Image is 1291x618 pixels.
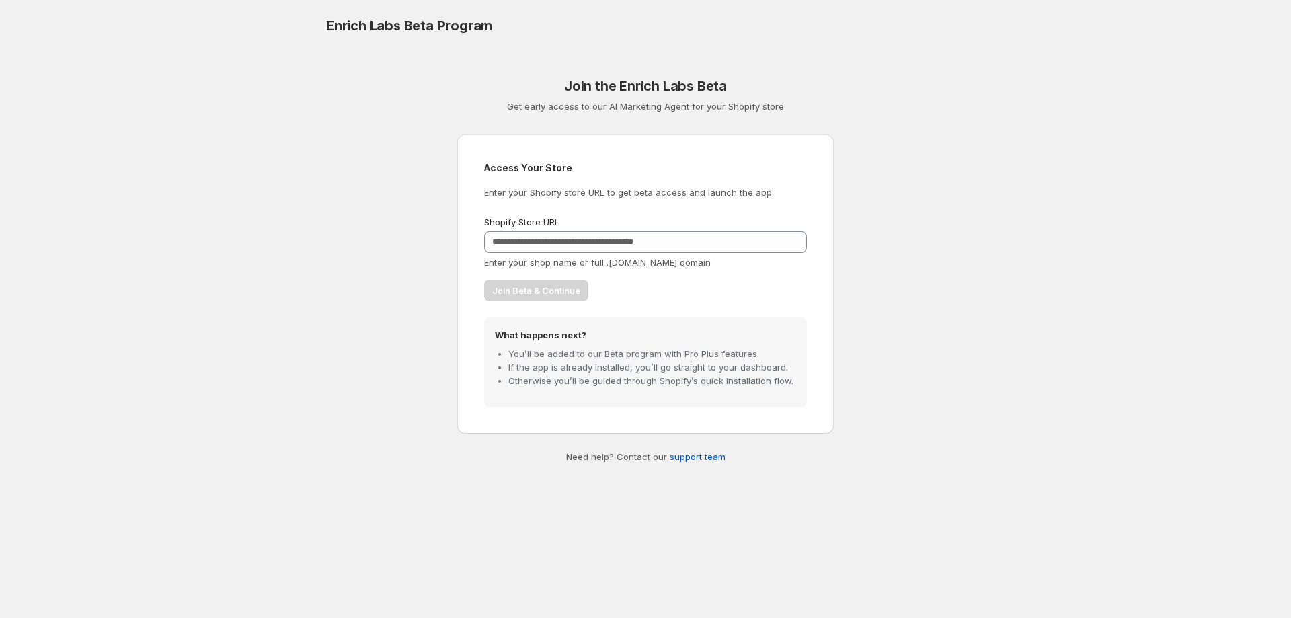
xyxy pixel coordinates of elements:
li: You’ll be added to our Beta program with Pro Plus features. [508,347,796,360]
a: support team [670,451,726,462]
h1: Join the Enrich Labs Beta [457,78,834,94]
strong: What happens next? [495,330,586,340]
span: Enter your shop name or full .[DOMAIN_NAME] domain [484,257,711,268]
li: Otherwise you’ll be guided through Shopify’s quick installation flow. [508,374,796,387]
p: Get early access to our AI Marketing Agent for your Shopify store [457,100,834,113]
li: If the app is already installed, you’ll go straight to your dashboard. [508,360,796,374]
h2: Access Your Store [484,161,807,175]
span: Enrich Labs Beta Program [326,17,492,34]
p: Need help? Contact our [457,450,834,463]
p: Enter your Shopify store URL to get beta access and launch the app. [484,186,807,199]
span: Shopify Store URL [484,217,559,227]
